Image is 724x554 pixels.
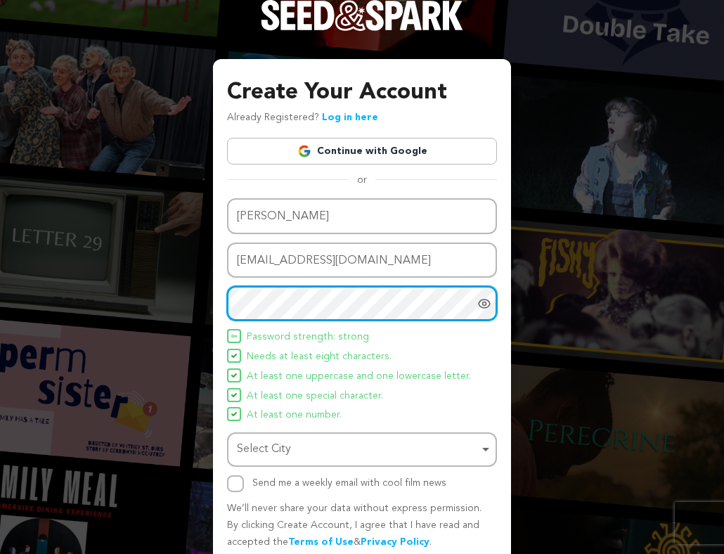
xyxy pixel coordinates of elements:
[227,243,497,278] input: Email address
[231,373,237,378] img: Seed&Spark Icon
[288,537,354,547] a: Terms of Use
[247,349,392,366] span: Needs at least eight characters.
[237,439,479,460] div: Select City
[227,501,497,550] p: We’ll never share your data without express permission. By clicking Create Account, I agree that ...
[247,368,471,385] span: At least one uppercase and one lowercase letter.
[361,537,429,547] a: Privacy Policy
[227,138,497,165] a: Continue with Google
[227,76,497,110] h3: Create Your Account
[227,198,497,234] input: Name
[477,297,491,311] a: Show password as plain text. Warning: this will display your password on the screen.
[231,411,237,417] img: Seed&Spark Icon
[247,407,342,424] span: At least one number.
[231,333,237,339] img: Seed&Spark Icon
[247,388,383,405] span: At least one special character.
[322,112,378,122] a: Log in here
[247,329,369,346] span: Password strength: strong
[227,110,378,127] p: Already Registered?
[349,173,375,187] span: or
[231,353,237,359] img: Seed&Spark Icon
[297,144,311,158] img: Google logo
[231,392,237,398] img: Seed&Spark Icon
[252,478,446,488] label: Send me a weekly email with cool film news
